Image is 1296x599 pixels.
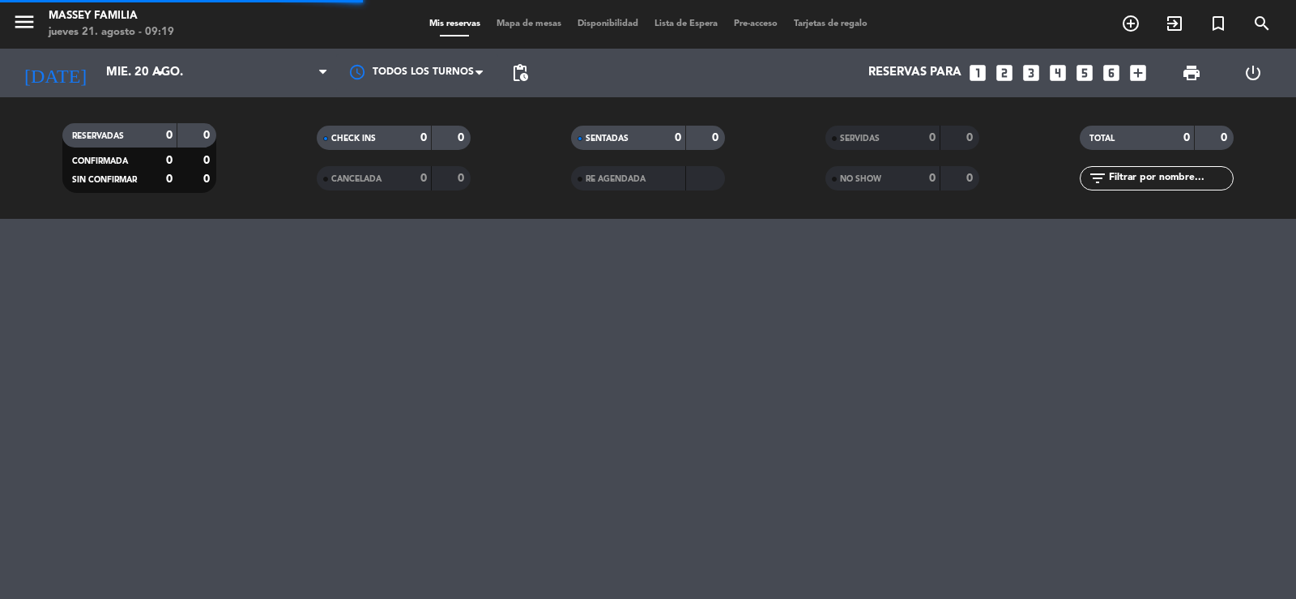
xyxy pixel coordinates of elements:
[966,173,976,184] strong: 0
[1088,169,1107,188] i: filter_list
[929,173,936,184] strong: 0
[420,132,427,143] strong: 0
[1128,62,1149,83] i: add_box
[331,135,376,143] span: CHECK INS
[151,63,170,83] i: arrow_drop_down
[166,173,173,185] strong: 0
[1183,132,1190,143] strong: 0
[12,55,98,91] i: [DATE]
[1121,14,1140,33] i: add_circle_outline
[166,155,173,166] strong: 0
[1221,132,1230,143] strong: 0
[203,173,213,185] strong: 0
[586,135,629,143] span: SENTADAS
[1021,62,1042,83] i: looks_3
[458,132,467,143] strong: 0
[1243,63,1263,83] i: power_settings_new
[840,175,881,183] span: NO SHOW
[1047,62,1068,83] i: looks_4
[994,62,1015,83] i: looks_two
[646,19,726,28] span: Lista de Espera
[868,66,961,80] span: Reservas para
[49,8,174,24] div: MASSEY FAMILIA
[49,24,174,41] div: jueves 21. agosto - 09:19
[1074,62,1095,83] i: looks_5
[726,19,786,28] span: Pre-acceso
[458,173,467,184] strong: 0
[786,19,876,28] span: Tarjetas de regalo
[1165,14,1184,33] i: exit_to_app
[1252,14,1272,33] i: search
[421,19,488,28] span: Mis reservas
[586,175,646,183] span: RE AGENDADA
[72,176,137,184] span: SIN CONFIRMAR
[966,132,976,143] strong: 0
[929,132,936,143] strong: 0
[1182,63,1201,83] span: print
[1209,14,1228,33] i: turned_in_not
[420,173,427,184] strong: 0
[203,130,213,141] strong: 0
[72,132,124,140] span: RESERVADAS
[488,19,569,28] span: Mapa de mesas
[1089,135,1115,143] span: TOTAL
[675,132,681,143] strong: 0
[203,155,213,166] strong: 0
[1107,169,1233,187] input: Filtrar por nombre...
[12,10,36,34] i: menu
[569,19,646,28] span: Disponibilidad
[712,132,722,143] strong: 0
[967,62,988,83] i: looks_one
[510,63,530,83] span: pending_actions
[166,130,173,141] strong: 0
[840,135,880,143] span: SERVIDAS
[12,10,36,40] button: menu
[331,175,382,183] span: CANCELADA
[1222,49,1284,97] div: LOG OUT
[1101,62,1122,83] i: looks_6
[72,157,128,165] span: CONFIRMADA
